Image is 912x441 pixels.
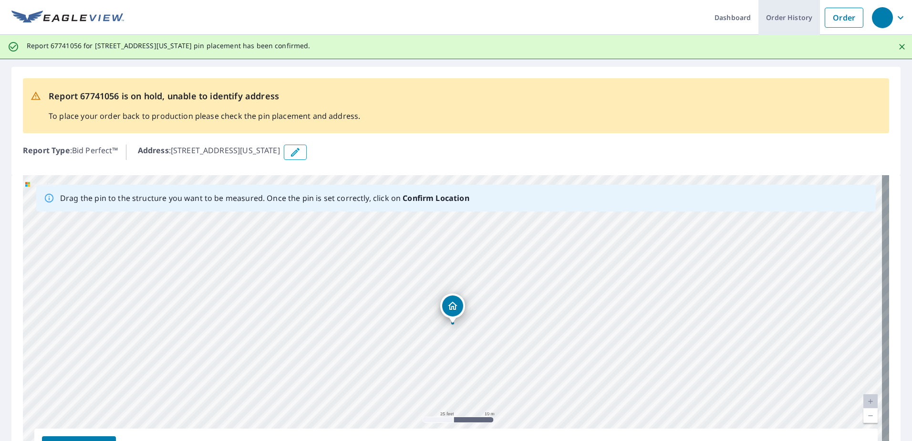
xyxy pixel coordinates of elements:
[49,90,360,103] p: Report 67741056 is on hold, unable to identify address
[403,193,469,203] b: Confirm Location
[11,10,124,25] img: EV Logo
[825,8,863,28] a: Order
[27,42,311,50] p: Report 67741056 for [STREET_ADDRESS][US_STATE] pin placement has been confirmed.
[440,294,465,323] div: Dropped pin, building 1, Residential property, 4113 Shoreline Cir Virginia Beach, VA 23452
[49,110,360,122] p: To place your order back to production please check the pin placement and address.
[138,145,280,160] p: : [STREET_ADDRESS][US_STATE]
[896,41,908,53] button: Close
[60,192,469,204] p: Drag the pin to the structure you want to be measured. Once the pin is set correctly, click on
[23,145,70,156] b: Report Type
[138,145,169,156] b: Address
[863,394,878,409] a: Current Level 20, Zoom In Disabled
[23,145,118,160] p: : Bid Perfect™
[863,409,878,423] a: Current Level 20, Zoom Out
